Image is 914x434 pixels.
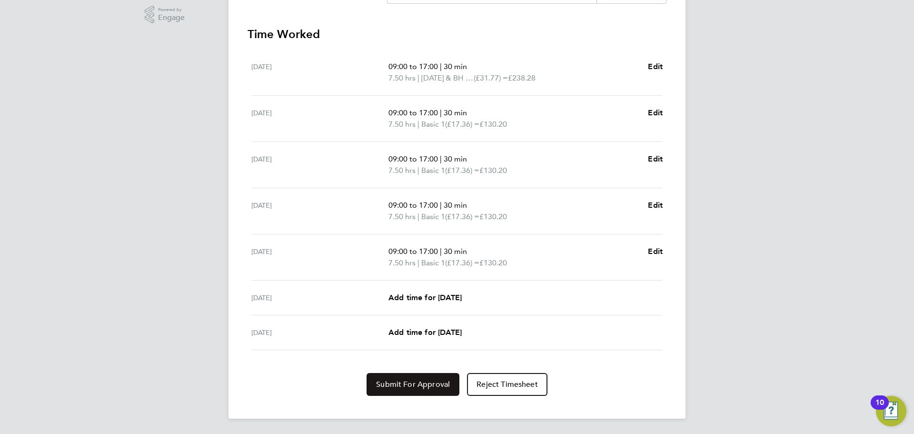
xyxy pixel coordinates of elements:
span: Engage [158,14,185,22]
div: [DATE] [251,327,388,338]
span: Edit [648,62,663,71]
span: | [417,120,419,129]
span: Basic 1 [421,119,445,130]
span: [DATE] & BH Rate [421,72,474,84]
span: | [440,108,442,117]
button: Submit For Approval [367,373,459,396]
span: 09:00 to 17:00 [388,201,438,210]
button: Open Resource Center, 10 new notifications [876,396,906,426]
span: £130.20 [479,166,507,175]
span: 30 min [444,154,467,163]
span: 30 min [444,108,467,117]
span: 09:00 to 17:00 [388,108,438,117]
a: Edit [648,153,663,165]
span: 30 min [444,247,467,256]
a: Edit [648,61,663,72]
span: Edit [648,108,663,117]
span: (£17.36) = [445,258,479,267]
span: Powered by [158,6,185,14]
h3: Time Worked [248,27,666,42]
span: (£17.36) = [445,166,479,175]
button: Reject Timesheet [467,373,547,396]
span: 7.50 hrs [388,166,416,175]
span: | [440,201,442,210]
div: [DATE] [251,200,388,222]
span: (£17.36) = [445,212,479,221]
span: 09:00 to 17:00 [388,154,438,163]
span: 09:00 to 17:00 [388,62,438,71]
span: Add time for [DATE] [388,293,462,302]
span: 7.50 hrs [388,120,416,129]
span: | [417,258,419,267]
a: Edit [648,200,663,211]
span: £130.20 [479,258,507,267]
span: | [417,212,419,221]
a: Edit [648,246,663,257]
span: 7.50 hrs [388,212,416,221]
div: [DATE] [251,107,388,130]
div: [DATE] [251,292,388,303]
span: £130.20 [479,120,507,129]
span: 09:00 to 17:00 [388,247,438,256]
span: Submit For Approval [376,380,450,389]
span: Basic 1 [421,211,445,222]
div: 10 [875,403,884,415]
span: | [440,62,442,71]
span: 7.50 hrs [388,258,416,267]
span: | [417,166,419,175]
span: (£17.36) = [445,120,479,129]
span: Reject Timesheet [477,380,538,389]
span: Basic 1 [421,165,445,176]
span: (£31.77) = [474,73,508,82]
span: | [417,73,419,82]
span: 7.50 hrs [388,73,416,82]
a: Edit [648,107,663,119]
div: [DATE] [251,153,388,176]
span: Basic 1 [421,257,445,269]
a: Add time for [DATE] [388,292,462,303]
span: | [440,154,442,163]
a: Add time for [DATE] [388,327,462,338]
span: Edit [648,247,663,256]
a: Powered byEngage [145,6,185,24]
span: Edit [648,201,663,210]
span: £130.20 [479,212,507,221]
span: Edit [648,154,663,163]
span: 30 min [444,62,467,71]
div: [DATE] [251,61,388,84]
div: [DATE] [251,246,388,269]
span: 30 min [444,201,467,210]
span: | [440,247,442,256]
span: £238.28 [508,73,536,82]
span: Add time for [DATE] [388,328,462,337]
